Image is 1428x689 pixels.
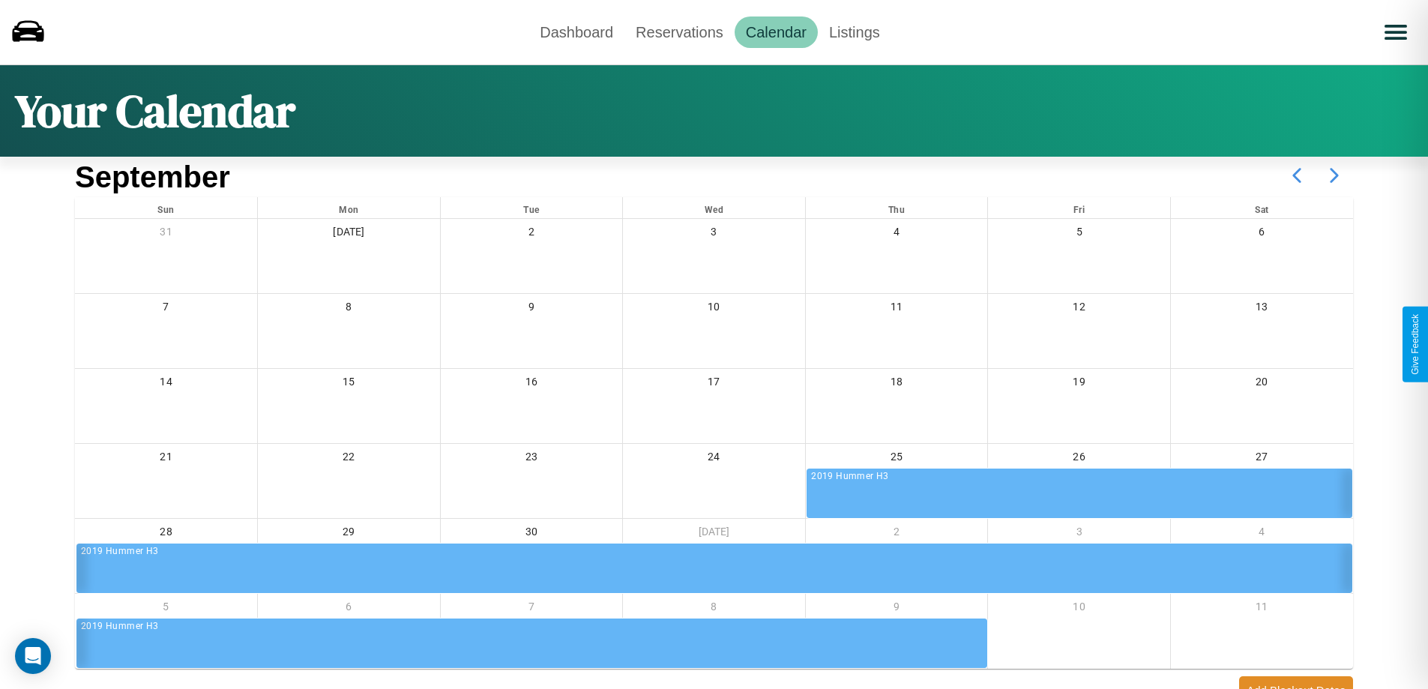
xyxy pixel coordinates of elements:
[441,519,623,550] div: 30
[441,294,623,325] div: 9
[623,369,805,400] div: 17
[806,197,988,218] div: Thu
[258,197,440,218] div: Mon
[1171,369,1353,400] div: 20
[75,294,257,325] div: 7
[806,369,988,400] div: 18
[258,369,440,400] div: 15
[258,444,440,475] div: 22
[258,219,440,250] div: [DATE]
[806,594,988,625] div: 9
[1171,219,1353,250] div: 6
[1171,294,1353,325] div: 13
[441,594,623,625] div: 7
[75,519,257,550] div: 28
[806,444,988,475] div: 25
[258,594,440,625] div: 6
[1171,519,1353,550] div: 4
[1410,314,1421,375] div: Give Feedback
[806,294,988,325] div: 11
[988,444,1170,475] div: 26
[811,469,1349,484] div: 2019 Hummer H3
[258,519,440,550] div: 29
[441,369,623,400] div: 16
[75,219,257,250] div: 31
[81,619,984,634] div: 2019 Hummer H3
[81,544,1349,559] div: 2019 Hummer H3
[988,519,1170,550] div: 3
[258,294,440,325] div: 8
[441,444,623,475] div: 23
[988,197,1170,218] div: Fri
[988,294,1170,325] div: 12
[988,219,1170,250] div: 5
[75,594,257,625] div: 5
[75,444,257,475] div: 21
[806,219,988,250] div: 4
[75,197,257,218] div: Sun
[441,219,623,250] div: 2
[806,519,988,550] div: 2
[623,594,805,625] div: 8
[624,16,735,48] a: Reservations
[988,594,1170,625] div: 10
[735,16,818,48] a: Calendar
[1171,444,1353,475] div: 27
[75,160,230,194] h2: September
[623,519,805,550] div: [DATE]
[15,80,295,142] h1: Your Calendar
[1171,594,1353,625] div: 11
[623,197,805,218] div: Wed
[623,444,805,475] div: 24
[441,197,623,218] div: Tue
[1171,197,1353,218] div: Sat
[15,638,51,674] div: Open Intercom Messenger
[1375,11,1417,53] button: Open menu
[818,16,891,48] a: Listings
[623,294,805,325] div: 10
[623,219,805,250] div: 3
[988,369,1170,400] div: 19
[75,369,257,400] div: 14
[528,16,624,48] a: Dashboard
